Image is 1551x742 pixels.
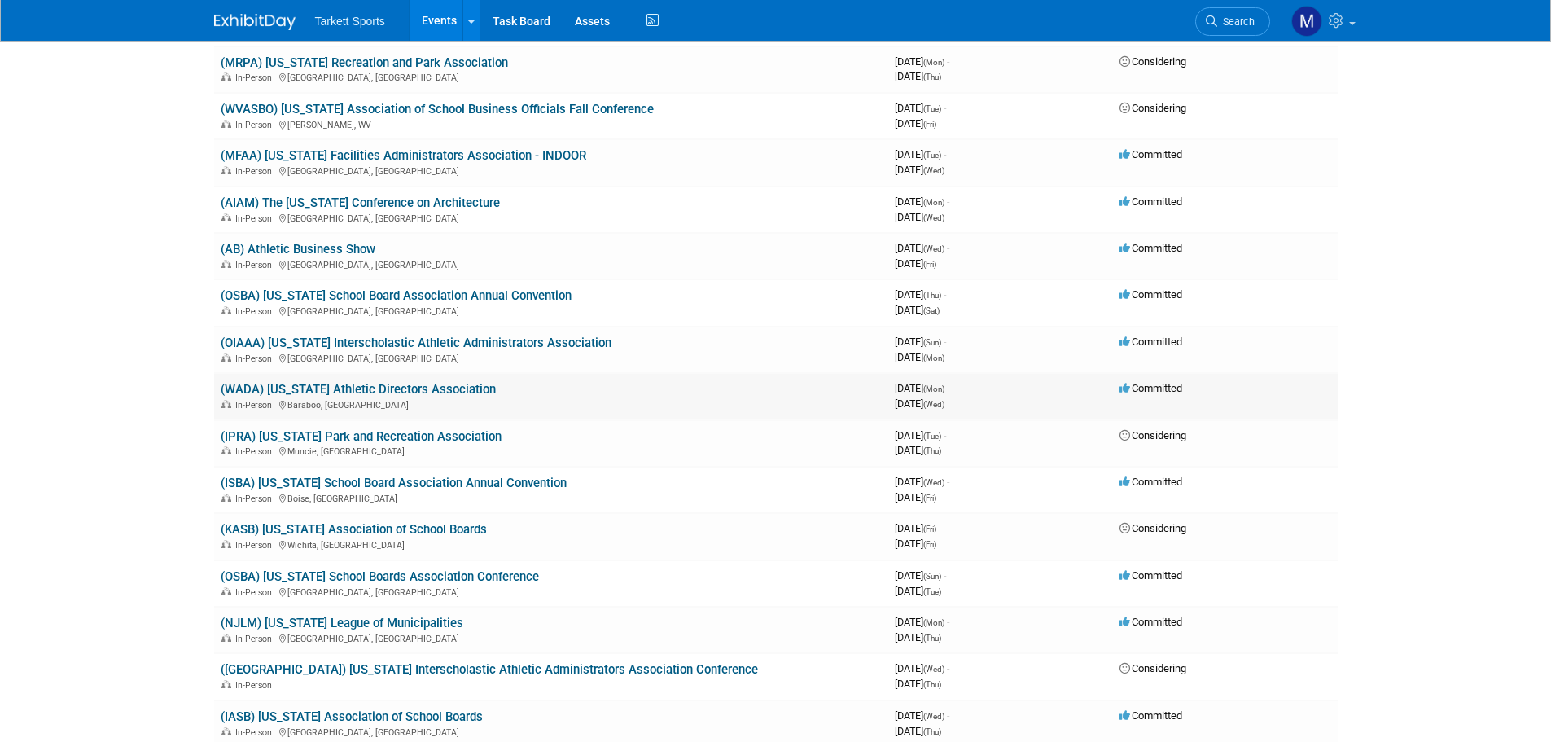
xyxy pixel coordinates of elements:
[221,491,882,504] div: Boise, [GEOGRAPHIC_DATA]
[923,72,941,81] span: (Thu)
[923,104,941,113] span: (Tue)
[221,70,882,83] div: [GEOGRAPHIC_DATA], [GEOGRAPHIC_DATA]
[944,148,946,160] span: -
[895,397,944,410] span: [DATE]
[895,678,941,690] span: [DATE]
[221,260,231,268] img: In-Person Event
[235,353,277,364] span: In-Person
[235,260,277,270] span: In-Person
[895,429,946,441] span: [DATE]
[235,634,277,644] span: In-Person
[1119,242,1182,254] span: Committed
[1291,6,1322,37] img: megan powell
[221,288,572,303] a: (OSBA) [US_STATE] School Board Association Annual Convention
[923,291,941,300] span: (Thu)
[923,618,944,627] span: (Mon)
[221,211,882,224] div: [GEOGRAPHIC_DATA], [GEOGRAPHIC_DATA]
[895,631,941,643] span: [DATE]
[923,432,941,441] span: (Tue)
[947,382,949,394] span: -
[221,213,231,222] img: In-Person Event
[944,569,946,582] span: -
[923,166,944,175] span: (Wed)
[895,538,936,550] span: [DATE]
[1119,662,1186,674] span: Considering
[235,72,277,83] span: In-Person
[895,662,949,674] span: [DATE]
[221,306,231,314] img: In-Person Event
[221,631,882,644] div: [GEOGRAPHIC_DATA], [GEOGRAPHIC_DATA]
[221,148,586,163] a: (MFAA) [US_STATE] Facilities Administrators Association - INDOOR
[221,195,500,210] a: (AIAM) The [US_STATE] Conference on Architecture
[895,522,941,534] span: [DATE]
[947,616,949,628] span: -
[235,727,277,738] span: In-Person
[221,397,882,411] div: Baraboo, [GEOGRAPHIC_DATA]
[895,195,949,208] span: [DATE]
[221,257,882,270] div: [GEOGRAPHIC_DATA], [GEOGRAPHIC_DATA]
[1119,336,1182,348] span: Committed
[1119,382,1182,394] span: Committed
[923,494,936,503] span: (Fri)
[221,117,882,130] div: [PERSON_NAME], WV
[895,336,946,348] span: [DATE]
[923,525,936,533] span: (Fri)
[923,587,941,596] span: (Tue)
[221,522,487,537] a: (KASB) [US_STATE] Association of School Boards
[923,151,941,160] span: (Tue)
[895,164,944,176] span: [DATE]
[221,166,231,174] img: In-Person Event
[895,476,949,488] span: [DATE]
[947,709,949,722] span: -
[895,491,936,503] span: [DATE]
[235,213,277,224] span: In-Person
[923,540,936,549] span: (Fri)
[895,211,944,223] span: [DATE]
[221,494,231,502] img: In-Person Event
[895,70,941,82] span: [DATE]
[1119,148,1182,160] span: Committed
[923,338,941,347] span: (Sun)
[221,72,231,81] img: In-Person Event
[221,476,567,490] a: (ISBA) [US_STATE] School Board Association Annual Convention
[947,195,949,208] span: -
[923,244,944,253] span: (Wed)
[235,587,277,598] span: In-Person
[221,709,483,724] a: (IASB) [US_STATE] Association of School Boards
[944,102,946,114] span: -
[235,446,277,457] span: In-Person
[235,680,277,691] span: In-Person
[895,725,941,737] span: [DATE]
[221,634,231,642] img: In-Person Event
[221,538,882,551] div: Wichita, [GEOGRAPHIC_DATA]
[221,102,654,116] a: (WVASBO) [US_STATE] Association of School Business Officials Fall Conference
[235,120,277,130] span: In-Person
[235,166,277,177] span: In-Person
[947,55,949,68] span: -
[895,257,936,270] span: [DATE]
[923,680,941,689] span: (Thu)
[923,384,944,393] span: (Mon)
[947,662,949,674] span: -
[923,120,936,129] span: (Fri)
[214,14,296,30] img: ExhibitDay
[221,585,882,598] div: [GEOGRAPHIC_DATA], [GEOGRAPHIC_DATA]
[221,120,231,128] img: In-Person Event
[895,382,949,394] span: [DATE]
[923,634,941,643] span: (Thu)
[1119,429,1186,441] span: Considering
[895,351,944,363] span: [DATE]
[895,709,949,722] span: [DATE]
[944,429,946,441] span: -
[1217,15,1255,28] span: Search
[895,148,946,160] span: [DATE]
[1119,616,1182,628] span: Committed
[895,242,949,254] span: [DATE]
[1119,102,1186,114] span: Considering
[1119,569,1182,582] span: Committed
[923,478,944,487] span: (Wed)
[221,429,502,444] a: (IPRA) [US_STATE] Park and Recreation Association
[221,55,508,70] a: (MRPA) [US_STATE] Recreation and Park Association
[221,336,611,350] a: (OIAAA) [US_STATE] Interscholastic Athletic Administrators Association
[1119,195,1182,208] span: Committed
